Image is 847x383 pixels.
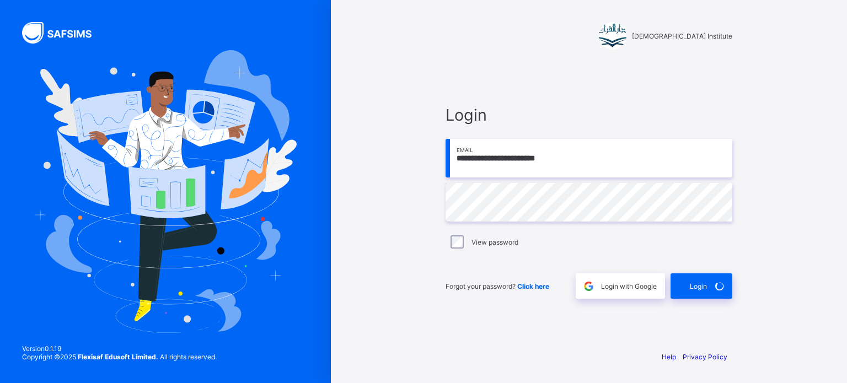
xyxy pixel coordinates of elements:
[683,353,727,361] a: Privacy Policy
[34,50,297,332] img: Hero Image
[517,282,549,290] a: Click here
[22,344,217,353] span: Version 0.1.19
[22,353,217,361] span: Copyright © 2025 All rights reserved.
[601,282,657,290] span: Login with Google
[78,353,158,361] strong: Flexisaf Edusoft Limited.
[582,280,595,293] img: google.396cfc9801f0270233282035f929180a.svg
[22,22,105,44] img: SAFSIMS Logo
[690,282,707,290] span: Login
[471,238,518,246] label: View password
[662,353,676,361] a: Help
[632,32,732,40] span: [DEMOGRAPHIC_DATA] Institute
[446,282,549,290] span: Forgot your password?
[446,105,732,125] span: Login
